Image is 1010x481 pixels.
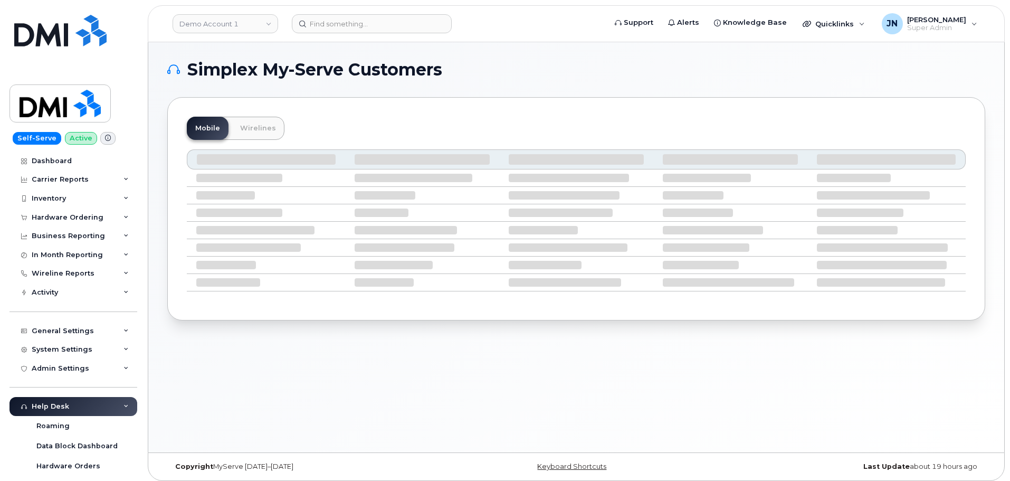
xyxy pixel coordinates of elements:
[537,463,606,470] a: Keyboard Shortcuts
[712,463,985,471] div: about 19 hours ago
[863,463,910,470] strong: Last Update
[187,117,228,140] a: Mobile
[187,62,442,78] span: Simplex My-Serve Customers
[232,117,284,140] a: Wirelines
[167,463,440,471] div: MyServe [DATE]–[DATE]
[175,463,213,470] strong: Copyright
